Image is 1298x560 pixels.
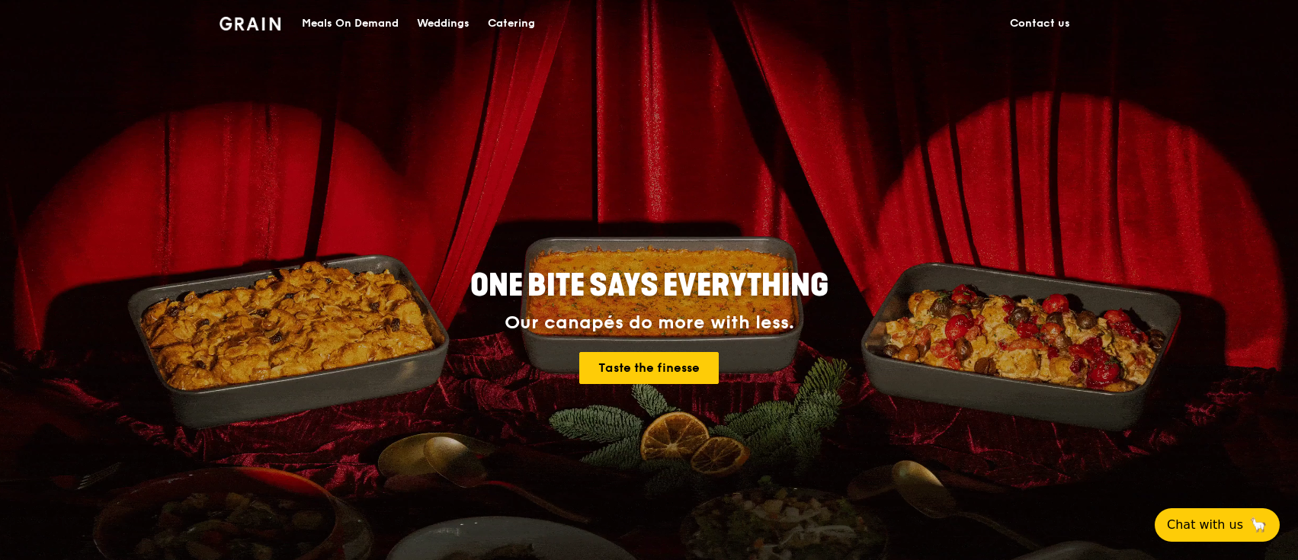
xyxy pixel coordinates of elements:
span: Chat with us [1167,516,1243,534]
a: Catering [479,1,544,46]
div: Catering [488,1,535,46]
a: Taste the finesse [579,352,719,384]
a: Weddings [408,1,479,46]
span: 🦙 [1249,516,1268,534]
img: Grain [220,17,281,30]
div: Our canapés do more with less. [375,312,924,334]
a: Contact us [1001,1,1079,46]
span: ONE BITE SAYS EVERYTHING [470,267,828,304]
div: Weddings [417,1,470,46]
div: Meals On Demand [302,1,399,46]
button: Chat with us🦙 [1155,508,1280,542]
